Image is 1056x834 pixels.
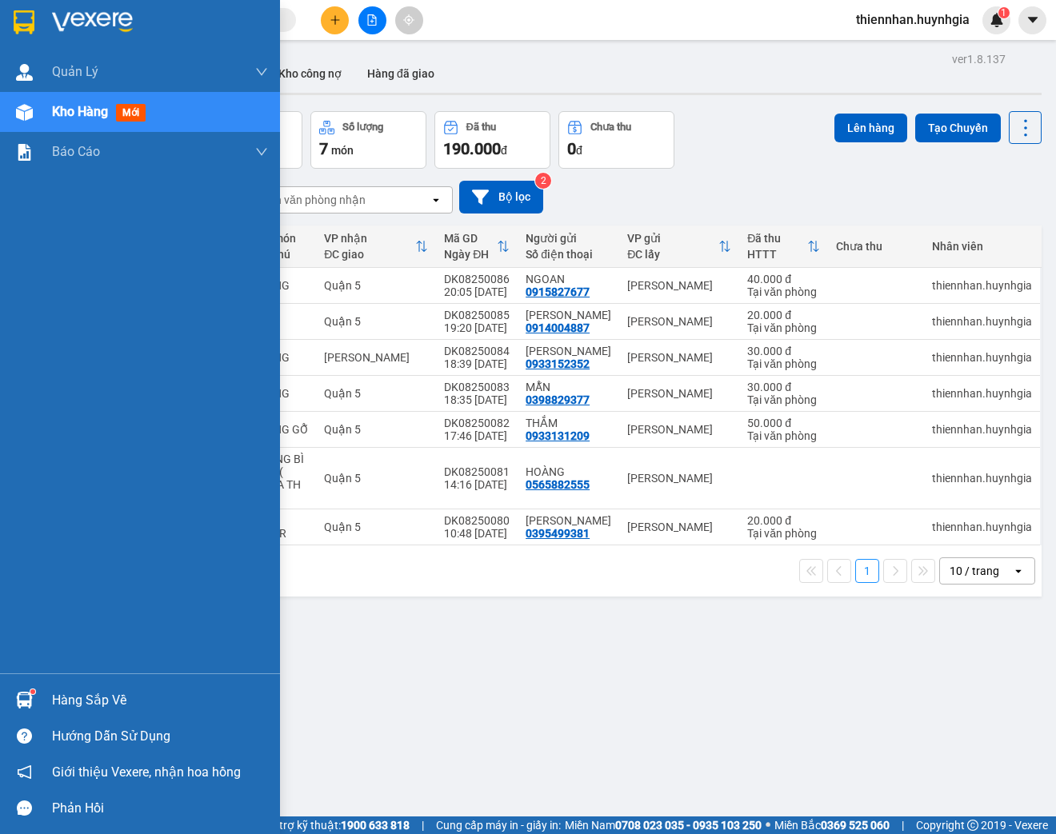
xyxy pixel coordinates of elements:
[747,248,806,261] div: HTTT
[354,54,447,93] button: Hàng đã giao
[526,465,611,478] div: HOÀNG
[16,144,33,161] img: solution-icon
[430,194,442,206] svg: open
[526,273,611,285] div: NGOAN
[526,417,611,429] div: THẮM
[341,819,410,832] strong: 1900 633 818
[627,472,731,485] div: [PERSON_NAME]
[395,6,423,34] button: aim
[321,6,349,34] button: plus
[766,822,770,828] span: ⚪️
[619,225,739,268] th: Toggle SortBy
[52,142,100,162] span: Báo cáo
[52,762,241,782] span: Giới thiệu Vexere, nhận hoa hồng
[14,14,142,50] div: [PERSON_NAME]
[915,114,1001,142] button: Tạo Chuyến
[436,816,561,834] span: Cung cấp máy in - giấy in:
[324,248,415,261] div: ĐC giao
[30,689,35,694] sup: 1
[444,309,510,321] div: DK08250085
[324,315,428,328] div: Quận 5
[444,248,497,261] div: Ngày ĐH
[324,232,415,245] div: VP nhận
[444,321,510,334] div: 19:20 [DATE]
[627,387,731,400] div: [PERSON_NAME]
[153,52,265,74] div: 0938017998
[565,816,762,834] span: Miền Nam
[932,315,1032,328] div: thiennhan.huynhgia
[366,14,378,26] span: file-add
[17,764,32,780] span: notification
[747,321,819,334] div: Tại văn phòng
[52,688,268,712] div: Hàng sắp về
[324,472,428,485] div: Quận 5
[1026,13,1040,27] span: caret-down
[526,514,611,527] div: NGỌC BÂN
[255,192,366,208] div: Chọn văn phòng nhận
[422,816,424,834] span: |
[535,173,551,189] sup: 2
[266,54,354,93] button: Kho công nợ
[324,521,428,533] div: Quận 5
[967,820,978,831] span: copyright
[576,144,582,157] span: đ
[52,104,108,119] span: Kho hàng
[255,146,268,158] span: down
[990,13,1004,27] img: icon-new-feature
[526,321,590,334] div: 0914004887
[526,309,611,321] div: MỘNG TƯỜNG
[932,472,1032,485] div: thiennhan.huynhgia
[932,521,1032,533] div: thiennhan.huynhgia
[747,429,819,442] div: Tại văn phòng
[526,248,611,261] div: Số điện thoại
[747,285,819,298] div: Tại văn phòng
[324,279,428,292] div: Quận 5
[444,273,510,285] div: DK08250086
[324,423,428,436] div: Quận 5
[16,104,33,121] img: warehouse-icon
[444,527,510,540] div: 10:48 [DATE]
[444,381,510,393] div: DK08250083
[747,273,819,285] div: 40.000 đ
[747,381,819,393] div: 30.000 đ
[444,345,510,357] div: DK08250084
[932,351,1032,364] div: thiennhan.huynhgia
[444,514,510,527] div: DK08250080
[747,357,819,370] div: Tại văn phòng
[255,66,268,78] span: down
[526,478,590,491] div: 0565882555
[52,796,268,820] div: Phản hồi
[444,285,510,298] div: 20:05 [DATE]
[12,101,144,120] div: 40.000
[526,429,590,442] div: 0933131209
[747,527,819,540] div: Tại văn phòng
[950,563,999,579] div: 10 / trang
[747,514,819,527] div: 20.000 đ
[739,225,827,268] th: Toggle SortBy
[627,521,731,533] div: [PERSON_NAME]
[843,10,982,30] span: thiennhan.huynhgia
[17,800,32,816] span: message
[627,279,731,292] div: [PERSON_NAME]
[836,240,916,253] div: Chưa thu
[558,111,674,169] button: Chưa thu0đ
[932,240,1032,253] div: Nhân viên
[1001,7,1006,18] span: 1
[444,357,510,370] div: 18:39 [DATE]
[444,417,510,429] div: DK08250082
[627,232,718,245] div: VP gửi
[627,351,731,364] div: [PERSON_NAME]
[324,351,428,364] div: [PERSON_NAME]
[747,232,806,245] div: Đã thu
[16,692,33,708] img: warehouse-icon
[526,345,611,357] div: TRẦN GIA TUYỀN
[12,102,61,119] span: Đã thu :
[324,387,428,400] div: Quận 5
[459,181,543,213] button: Bộ lọc
[331,144,354,157] span: món
[855,559,879,583] button: 1
[52,724,268,748] div: Hướng dẫn sử dụng
[526,381,611,393] div: MẪN
[319,139,328,158] span: 7
[627,423,731,436] div: [PERSON_NAME]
